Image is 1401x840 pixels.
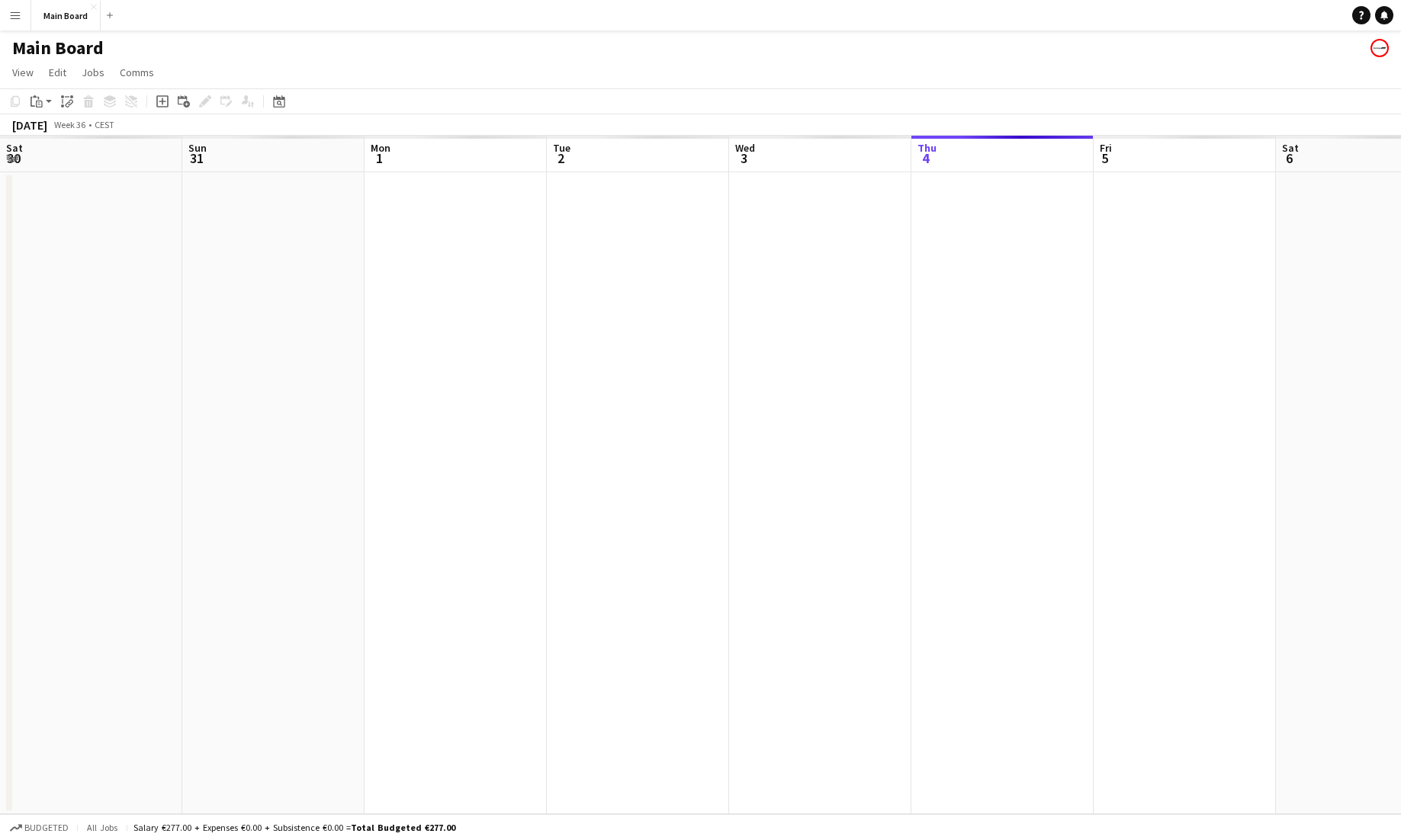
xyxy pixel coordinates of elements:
[133,822,455,833] div: Salary €277.00 + Expenses €0.00 + Subsistence €0.00 =
[50,119,88,130] span: Week 36
[351,822,455,833] span: Total Budgeted €277.00
[368,149,390,167] span: 1
[4,149,23,167] span: 30
[915,149,937,167] span: 4
[8,819,71,836] button: Budgeted
[917,141,937,155] span: Thu
[186,149,207,167] span: 31
[553,141,570,155] span: Tue
[1282,141,1299,155] span: Sat
[120,66,154,79] span: Comms
[733,149,755,167] span: 3
[1280,149,1299,167] span: 6
[49,66,66,79] span: Edit
[188,141,207,155] span: Sun
[1097,149,1112,167] span: 5
[6,63,40,82] a: View
[6,141,23,155] span: Sat
[735,141,755,155] span: Wed
[24,822,69,833] span: Budgeted
[12,117,47,133] div: [DATE]
[1100,141,1112,155] span: Fri
[551,149,570,167] span: 2
[114,63,160,82] a: Comms
[1370,39,1389,57] app-user-avatar: Backstage Crew
[76,63,111,82] a: Jobs
[371,141,390,155] span: Mon
[95,119,114,130] div: CEST
[31,1,101,30] button: Main Board
[43,63,72,82] a: Edit
[12,37,104,59] h1: Main Board
[82,66,104,79] span: Jobs
[84,822,120,833] span: All jobs
[12,66,34,79] span: View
